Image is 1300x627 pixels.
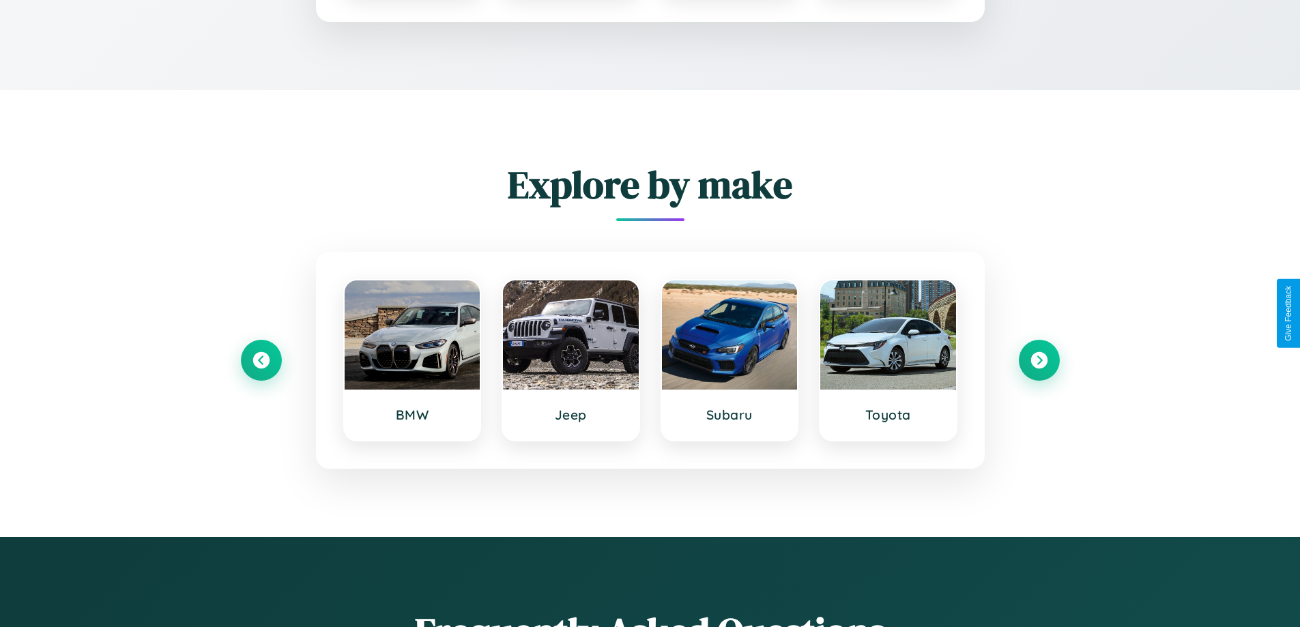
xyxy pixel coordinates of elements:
[676,407,784,423] h3: Subaru
[517,407,625,423] h3: Jeep
[1284,286,1293,341] div: Give Feedback
[358,407,467,423] h3: BMW
[834,407,942,423] h3: Toyota
[241,158,1060,211] h2: Explore by make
